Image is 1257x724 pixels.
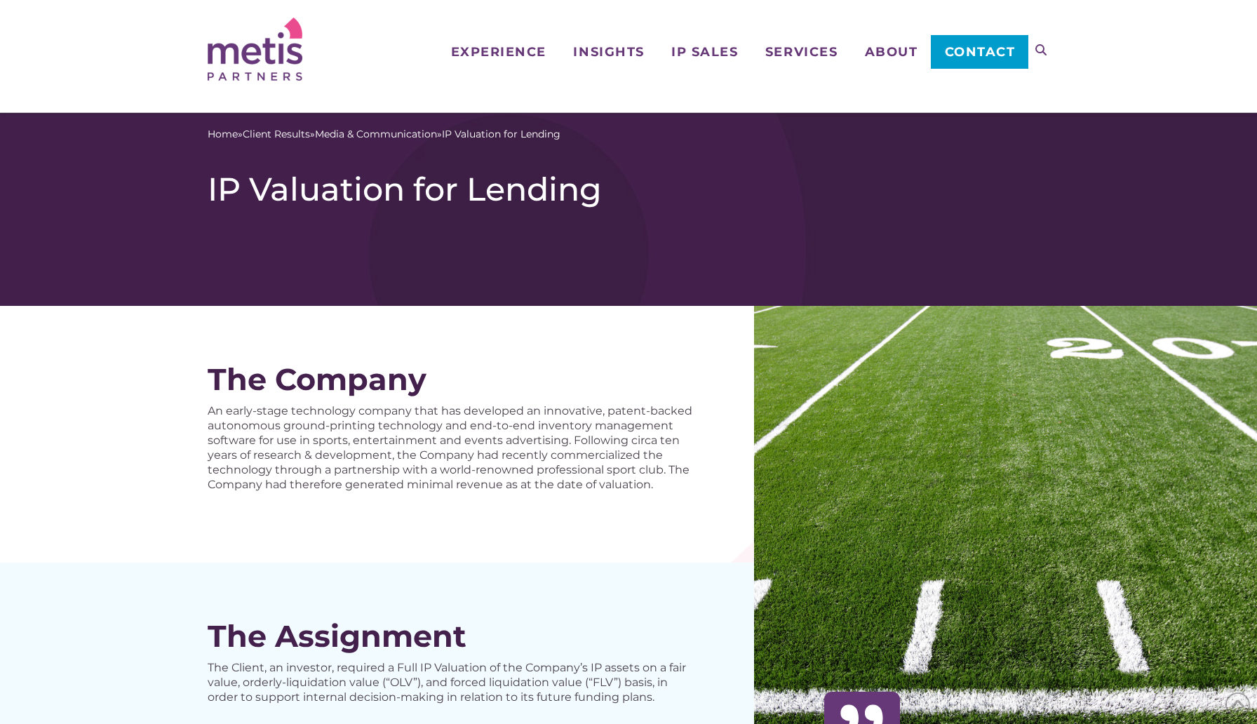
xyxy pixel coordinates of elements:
span: Services [765,46,838,58]
div: The Assignment [208,619,698,653]
a: Home [208,127,238,142]
a: Contact [931,35,1028,69]
span: About [865,46,918,58]
div: The Company [208,362,698,396]
p: The Client, an investor, required a Full IP Valuation of the Company’s IP assets on a fair value,... [208,660,698,704]
p: An early-stage technology company that has developed an innovative, patent-backed autonomous grou... [208,403,698,492]
h1: IP Valuation for Lending [208,170,1049,209]
span: Back to Top [1225,692,1250,717]
span: IP Valuation for Lending [442,127,560,142]
span: Experience [451,46,546,58]
a: Client Results [243,127,310,142]
span: Contact [945,46,1016,58]
img: Metis Partners [208,18,302,81]
span: Insights [573,46,644,58]
span: IP Sales [671,46,738,58]
span: » » » [208,127,560,142]
a: Media & Communication [315,127,437,142]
